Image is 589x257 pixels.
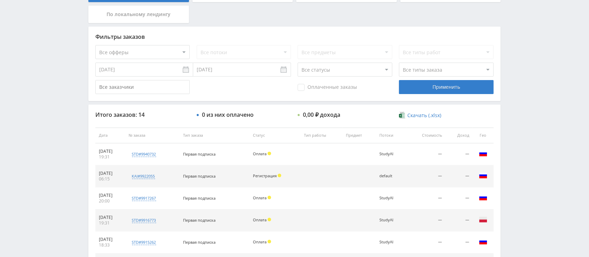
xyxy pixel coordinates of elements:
[253,195,267,200] span: Оплата
[445,165,473,187] td: —
[376,128,406,143] th: Потоки
[183,217,216,223] span: Первая подписка
[342,128,376,143] th: Предмет
[399,112,441,119] a: Скачать (.xlsx)
[303,112,340,118] div: 0,00 ₽ дохода
[132,195,156,201] div: std#9917267
[479,171,487,180] img: rus.png
[445,128,473,143] th: Доход
[268,152,271,155] span: Холд
[298,84,357,91] span: Оплаченные заказы
[406,209,445,231] td: —
[278,174,281,177] span: Холд
[479,215,487,224] img: pol.png
[99,149,122,154] div: [DATE]
[406,143,445,165] td: —
[253,173,277,178] span: Регистрация
[88,6,189,23] div: По локальному лендингу
[406,128,445,143] th: Стоимость
[379,218,403,222] div: StudyAI
[183,195,216,201] span: Первая подписка
[99,215,122,220] div: [DATE]
[180,128,249,143] th: Тип заказа
[99,237,122,242] div: [DATE]
[479,237,487,246] img: rus.png
[183,240,216,245] span: Первая подписка
[99,176,122,182] div: 06:15
[445,231,473,254] td: —
[399,80,493,94] div: Применить
[183,173,216,179] span: Первая подписка
[445,209,473,231] td: —
[202,112,254,118] div: 0 из них оплачено
[249,128,300,143] th: Статус
[445,143,473,165] td: —
[268,240,271,243] span: Холд
[95,80,190,94] input: Все заказчики
[379,152,403,156] div: StudyAI
[99,154,122,160] div: 19:31
[132,151,156,157] div: std#9940732
[99,171,122,176] div: [DATE]
[253,217,267,222] span: Оплата
[99,242,122,248] div: 18:33
[300,128,342,143] th: Тип работы
[253,239,267,244] span: Оплата
[379,174,403,178] div: default
[95,112,190,118] div: Итого заказов: 14
[132,173,155,179] div: kai#9922055
[132,217,156,223] div: std#9916773
[407,113,441,118] span: Скачать (.xlsx)
[379,196,403,200] div: StudyAI
[95,34,494,40] div: Фильтры заказов
[125,128,180,143] th: № заказа
[406,165,445,187] td: —
[183,151,216,157] span: Первая подписка
[406,231,445,254] td: —
[99,193,122,198] div: [DATE]
[99,198,122,204] div: 20:00
[473,128,494,143] th: Гео
[479,149,487,158] img: rus.png
[99,220,122,226] div: 19:31
[379,240,403,244] div: StudyAI
[132,240,156,245] div: std#9915262
[253,151,267,156] span: Оплата
[95,128,125,143] th: Дата
[479,193,487,202] img: rus.png
[445,187,473,209] td: —
[268,218,271,221] span: Холд
[268,196,271,199] span: Холд
[406,187,445,209] td: —
[399,112,405,119] img: xlsx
